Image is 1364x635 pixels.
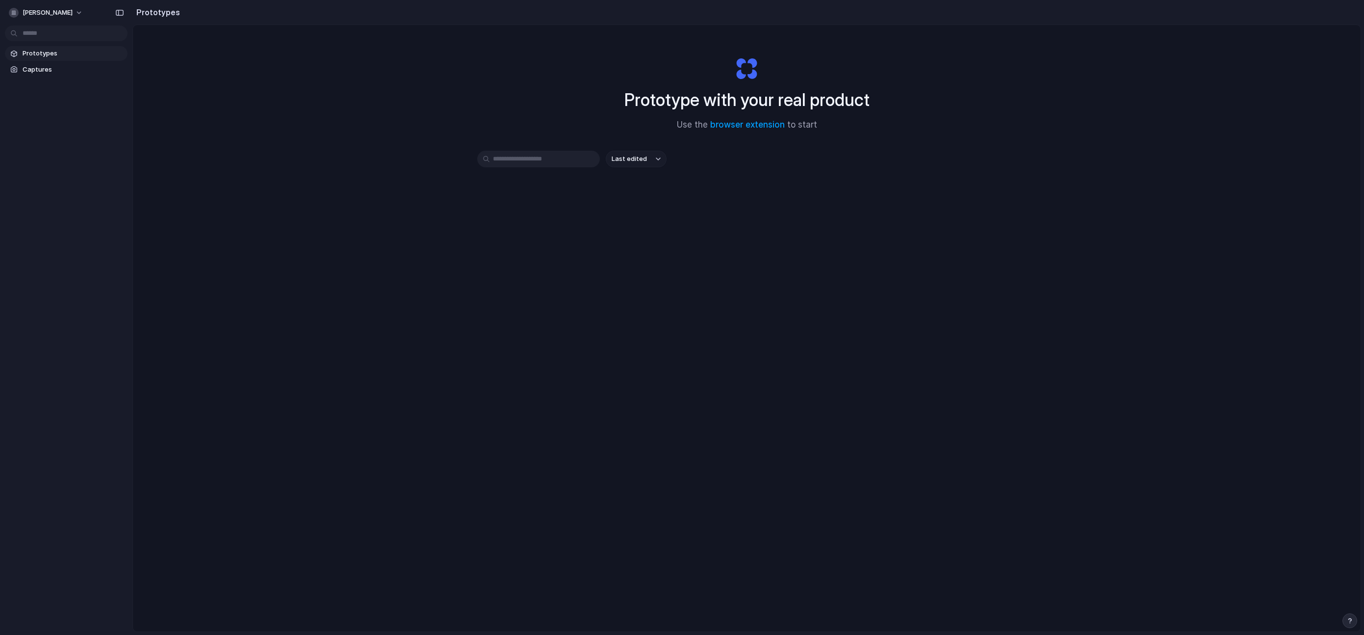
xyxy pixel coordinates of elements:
h2: Prototypes [132,6,180,18]
span: Prototypes [23,49,124,58]
button: [PERSON_NAME] [5,5,88,21]
a: Captures [5,62,128,77]
h1: Prototype with your real product [624,87,870,113]
span: Last edited [612,154,647,164]
a: browser extension [710,120,785,130]
button: Last edited [606,151,667,167]
a: Prototypes [5,46,128,61]
span: [PERSON_NAME] [23,8,73,18]
span: Captures [23,65,124,75]
span: Use the to start [677,119,817,132]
